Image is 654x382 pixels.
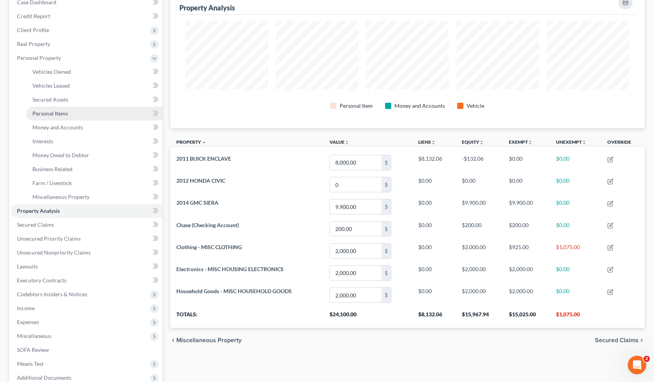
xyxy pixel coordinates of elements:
[170,306,323,328] th: Totals:
[11,260,162,273] a: Lawsuits
[176,155,231,162] span: 2011 BUICK ENCLAVE
[412,174,456,196] td: $0.00
[330,266,382,280] input: 0.00
[26,134,162,148] a: Interests
[456,262,503,284] td: $2,000.00
[503,218,550,240] td: $200.00
[11,204,162,218] a: Property Analysis
[330,139,349,145] a: Valueunfold_more
[323,306,412,328] th: $24,100.00
[503,262,550,284] td: $2,000.00
[382,288,391,302] div: $
[456,284,503,306] td: $2,000.00
[176,222,239,228] span: Chase (Checking Account)
[595,337,645,343] button: Secured Claims chevron_right
[32,152,89,158] span: Money Owed to Debtor
[17,291,87,297] span: Codebtors Insiders & Notices
[32,138,53,144] span: Interests
[550,151,601,173] td: $0.00
[582,140,586,145] i: unfold_more
[503,151,550,173] td: $0.00
[644,356,650,362] span: 2
[503,196,550,218] td: $9,900.00
[11,9,162,23] a: Credit Report
[382,199,391,214] div: $
[170,337,242,343] button: chevron_left Miscellaneous Property
[550,262,601,284] td: $0.00
[32,96,68,103] span: Secured Assets
[509,139,532,145] a: Exemptunfold_more
[32,180,72,186] span: Farm / Livestock
[17,263,38,270] span: Lawsuits
[412,306,456,328] th: $8,132.06
[32,110,68,117] span: Personal Items
[503,306,550,328] th: $15,025.00
[550,284,601,306] td: $0.00
[176,244,242,250] span: Clothing - MISC CLOTHING
[17,207,60,214] span: Property Analysis
[26,107,162,121] a: Personal Items
[556,139,586,145] a: Unexemptunfold_more
[330,199,382,214] input: 0.00
[456,196,503,218] td: $9,900.00
[412,284,456,306] td: $0.00
[17,235,81,242] span: Unsecured Priority Claims
[32,166,73,172] span: Business Related
[32,82,70,89] span: Vehicles Leased
[330,222,382,236] input: 0.00
[550,306,601,328] th: $1,075.00
[17,13,50,19] span: Credit Report
[26,162,162,176] a: Business Related
[340,102,373,110] div: Personal Item
[176,337,242,343] span: Miscellaneous Property
[456,174,503,196] td: $0.00
[550,218,601,240] td: $0.00
[456,240,503,262] td: $2,000.00
[503,240,550,262] td: $925.00
[11,246,162,260] a: Unsecured Nonpriority Claims
[412,218,456,240] td: $0.00
[179,3,235,12] div: Property Analysis
[550,174,601,196] td: $0.00
[456,306,503,328] th: $15,967.94
[17,27,49,33] span: Client Profile
[528,140,532,145] i: unfold_more
[456,151,503,173] td: -$132.06
[394,102,445,110] div: Money and Accounts
[479,140,484,145] i: unfold_more
[17,277,66,284] span: Executory Contracts
[32,194,90,200] span: Miscellaneous Property
[462,139,484,145] a: Equityunfold_more
[418,139,436,145] a: Liensunfold_more
[382,155,391,170] div: $
[176,139,206,145] a: Property expand_less
[412,262,456,284] td: $0.00
[26,148,162,162] a: Money Owed to Debtor
[17,41,50,47] span: Real Property
[639,337,645,343] i: chevron_right
[330,177,382,192] input: 0.00
[170,337,176,343] i: chevron_left
[11,232,162,246] a: Unsecured Priority Claims
[11,218,162,232] a: Secured Claims
[330,155,382,170] input: 0.00
[466,102,484,110] div: Vehicle
[412,151,456,173] td: $8,132.06
[176,288,292,294] span: Household Goods - MISC HOUSEHOLD GOODS
[412,240,456,262] td: $0.00
[550,196,601,218] td: $0.00
[32,68,71,75] span: Vehicles Owned
[17,54,61,61] span: Personal Property
[26,176,162,190] a: Farm / Livestock
[550,240,601,262] td: $1,075.00
[17,305,35,311] span: Income
[382,222,391,236] div: $
[17,360,44,367] span: Means Test
[26,93,162,107] a: Secured Assets
[11,273,162,287] a: Executory Contracts
[503,174,550,196] td: $0.00
[382,266,391,280] div: $
[628,356,646,374] iframe: Intercom live chat
[456,218,503,240] td: $200.00
[17,346,49,353] span: SOFA Review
